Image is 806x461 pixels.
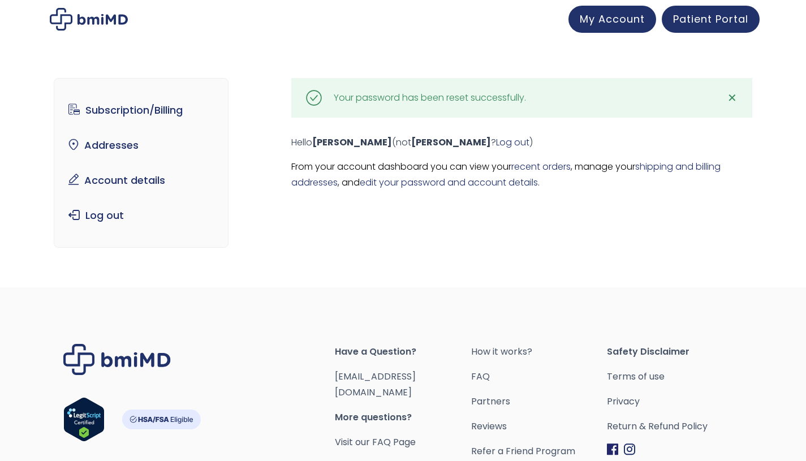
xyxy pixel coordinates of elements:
a: Account details [63,169,219,192]
a: Log out [63,204,219,227]
p: Hello (not ? ) [291,135,752,150]
p: From your account dashboard you can view your , manage your , and . [291,159,752,191]
a: Addresses [63,133,219,157]
a: Visit our FAQ Page [335,436,416,449]
img: My account [50,8,128,31]
a: Terms of use [607,369,743,385]
a: Partners [471,394,607,410]
div: Your password has been reset successfully. [334,90,526,106]
strong: [PERSON_NAME] [411,136,491,149]
img: Instagram [624,443,635,455]
a: FAQ [471,369,607,385]
span: My Account [580,12,645,26]
a: My Account [568,6,656,33]
a: Log out [496,136,529,149]
img: Facebook [607,443,618,455]
img: Brand Logo [63,344,171,375]
a: edit your password and account details [360,176,538,189]
a: Refer a Friend Program [471,443,607,459]
a: Subscription/Billing [63,98,219,122]
span: ✕ [727,90,737,106]
img: Verify Approval for www.bmimd.com [63,397,105,442]
strong: [PERSON_NAME] [312,136,392,149]
nav: Account pages [54,78,229,248]
a: How it works? [471,344,607,360]
span: Safety Disclaimer [607,344,743,360]
a: Patient Portal [662,6,760,33]
span: More questions? [335,410,471,425]
a: Verify LegitScript Approval for www.bmimd.com [63,397,105,447]
a: ✕ [721,87,744,109]
a: [EMAIL_ADDRESS][DOMAIN_NAME] [335,370,416,399]
span: Have a Question? [335,344,471,360]
img: HSA-FSA [122,410,201,429]
a: Reviews [471,419,607,434]
a: Privacy [607,394,743,410]
a: Return & Refund Policy [607,419,743,434]
span: Patient Portal [673,12,748,26]
a: recent orders [511,160,571,173]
